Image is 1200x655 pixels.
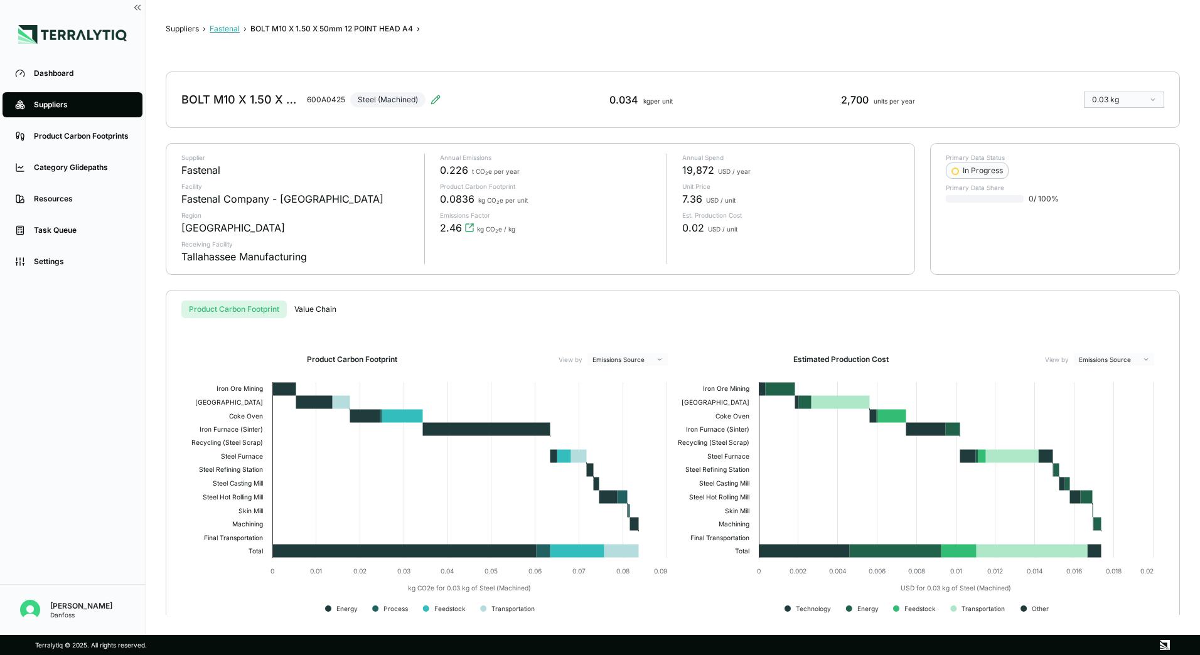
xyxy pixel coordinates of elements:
text: Coke Oven [715,412,749,420]
p: Primary Data Status [946,154,1164,161]
div: Fastenal [181,162,220,178]
text: Steel Casting Mill [699,479,749,487]
label: View by [559,356,582,363]
p: Region [181,211,414,219]
span: › [203,24,206,34]
p: Unit Price [682,183,899,190]
div: BOLT M10 X 1.50 X 50mm 12 POINT HEAD A4 [250,24,413,34]
button: Open user button [15,595,45,625]
p: Annual Spend [682,154,899,161]
span: kg CO e per unit [478,196,528,204]
svg: View audit trail [464,223,474,233]
text: 0.01 [310,567,322,575]
div: [PERSON_NAME] [50,601,112,611]
text: Steel Hot Rolling Mill [203,493,263,501]
span: 0 / 100 % [1029,194,1059,204]
text: 0.006 [869,567,886,575]
text: 0.05 [485,567,498,575]
h2: Product Carbon Footprint [307,354,397,365]
text: Feedstock [434,605,466,612]
text: 0 [757,567,761,575]
span: kg per unit [643,97,673,105]
text: kg CO2e for 0.03 kg of Steel (Machined) [408,584,531,592]
span: 0.0836 [440,191,474,206]
div: Danfoss [50,611,112,619]
span: USD / unit [708,225,737,233]
text: Machining [232,520,263,528]
text: 0.08 [616,567,629,575]
span: USD / year [718,168,751,175]
text: Iron Ore Mining [703,385,749,393]
text: Total [249,547,263,555]
div: Tallahassee Manufacturing [181,249,307,264]
text: [GEOGRAPHIC_DATA] [195,398,263,406]
p: Receiving Facility [181,240,414,248]
p: Primary Data Share [946,184,1164,191]
text: Recycling (Steel Scrap) [191,439,263,447]
div: 2,700 [841,92,915,107]
text: 0.09 [654,567,667,575]
text: 0.004 [829,567,847,575]
div: Resources [34,194,130,204]
img: Logo [18,25,127,44]
span: kg CO e / kg [477,225,515,233]
text: Iron Ore Mining [217,385,263,393]
text: 0.02 [353,567,367,575]
text: Steel Casting Mill [213,479,263,487]
text: Machining [719,520,749,528]
button: Product Carbon Footprint [181,301,287,318]
sub: 2 [485,171,488,176]
div: 600A0425 [307,95,345,105]
text: 0.016 [1066,567,1082,575]
p: Facility [181,183,414,190]
p: Est. Production Cost [682,211,899,219]
button: In Progress [946,162,1009,179]
text: Energy [857,605,879,613]
text: 0.014 [1027,567,1043,575]
div: BOLT M10 X 1.50 X 50mm 12 POINT HEAD A4 [181,92,302,107]
span: › [417,24,420,34]
text: 0.018 [1106,567,1122,575]
div: Product Carbon Footprints [34,131,130,141]
text: Steel Hot Rolling Mill [689,493,749,501]
text: Steel Furnace [707,452,749,460]
h2: Estimated Production Cost [793,354,889,365]
text: Steel Refining Station [685,466,749,474]
button: Suppliers [166,24,199,34]
text: 0.02 [1140,567,1154,575]
text: 0 [271,567,274,575]
text: Recycling (Steel Scrap) [678,439,749,447]
button: 0.03 kg [1084,92,1164,108]
text: 0.01 [950,567,962,575]
div: s [181,301,1164,318]
button: Value Chain [287,301,344,318]
div: In Progress [951,166,1003,176]
text: Feedstock [904,605,936,612]
text: Iron Furnace (Sinter) [200,425,263,433]
button: Emissions Source [587,353,668,366]
span: 7.36 [682,191,702,206]
text: Coke Oven [229,412,263,420]
p: Supplier [181,154,414,161]
text: 0.012 [987,567,1003,575]
text: Process [383,605,408,612]
label: View by [1045,356,1069,363]
text: [GEOGRAPHIC_DATA] [682,398,749,406]
text: 0.07 [572,567,586,575]
div: Settings [34,257,130,267]
text: Skin Mill [238,507,263,514]
text: Technology [796,605,831,613]
span: t CO e per year [472,168,520,175]
sub: 2 [495,228,498,234]
span: 0.02 [682,220,704,235]
img: Victoria Odoma [20,600,40,620]
text: 0.06 [528,567,542,575]
button: Emissions Source [1074,353,1154,366]
text: Other [1032,605,1049,612]
span: 19,872 [682,162,714,178]
text: Steel Refining Station [199,466,263,474]
text: 0.04 [441,567,454,575]
text: Final Transportation [204,534,263,542]
span: units per year [874,97,915,105]
text: Transportation [962,605,1005,613]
